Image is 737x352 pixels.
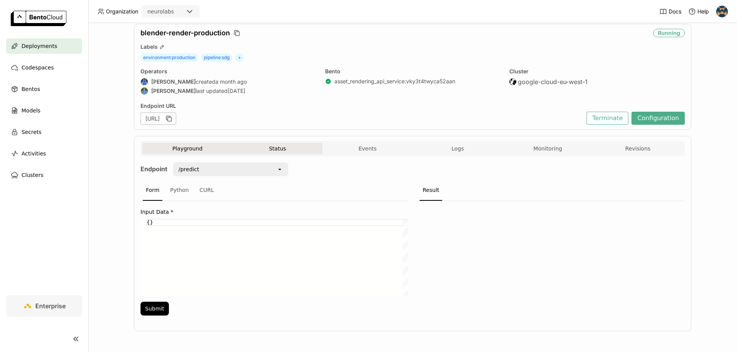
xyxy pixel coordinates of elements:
button: Status [233,143,323,154]
a: Clusters [6,167,82,183]
span: pipeline : sdg [201,53,232,62]
button: Revisions [593,143,683,154]
div: CURL [197,180,217,201]
button: Terminate [587,112,628,125]
a: Models [6,103,82,118]
a: Activities [6,146,82,161]
button: Playground [142,143,233,154]
a: Enterprise [6,295,82,317]
button: Submit [140,302,169,316]
strong: [PERSON_NAME] [151,78,196,85]
div: Labels [140,43,685,50]
a: Deployments [6,38,82,54]
div: [URL] [140,112,176,125]
div: Running [653,29,685,37]
span: + [235,53,244,62]
svg: open [277,166,283,172]
a: Docs [659,8,681,15]
div: Bento [325,68,501,75]
img: Paul Pop [141,78,148,85]
div: Cluster [509,68,685,75]
label: Input Data * [140,209,408,215]
div: Help [688,8,709,15]
span: Help [697,8,709,15]
span: {} [147,219,153,225]
span: a month ago [215,78,247,85]
span: Activities [21,149,46,158]
span: Codespaces [21,63,54,72]
div: /predict [178,165,199,173]
div: Endpoint URL [140,102,583,109]
img: logo [11,11,66,26]
div: last updated [140,87,316,95]
span: Docs [669,8,681,15]
div: neurolabs [147,8,174,15]
span: Logs [451,145,464,152]
div: Python [167,180,192,201]
span: [DATE] [228,88,245,94]
span: environment : production [140,53,198,62]
img: Nikita Sergievskii [716,6,728,17]
span: Deployments [21,41,57,51]
div: Form [143,180,162,201]
button: Configuration [631,112,685,125]
span: Organization [106,8,138,15]
strong: Endpoint [140,165,167,173]
div: Operators [140,68,316,75]
span: blender-render-production [140,29,230,37]
button: Monitoring [503,143,593,154]
span: Secrets [21,127,41,137]
div: Result [420,180,442,201]
span: google-cloud-eu-west-1 [518,78,588,86]
strong: [PERSON_NAME] [151,88,196,94]
input: Selected /predict. [200,165,201,173]
button: Events [322,143,413,154]
a: Secrets [6,124,82,140]
img: Flaviu Sămărghițan [141,88,148,94]
a: asset_rendering_api_service:vky3t4twyca52aan [334,78,455,85]
a: Codespaces [6,60,82,75]
span: Enterprise [35,302,66,310]
div: created [140,78,316,86]
span: Models [21,106,40,115]
span: Clusters [21,170,43,180]
span: Bentos [21,84,40,94]
a: Bentos [6,81,82,97]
